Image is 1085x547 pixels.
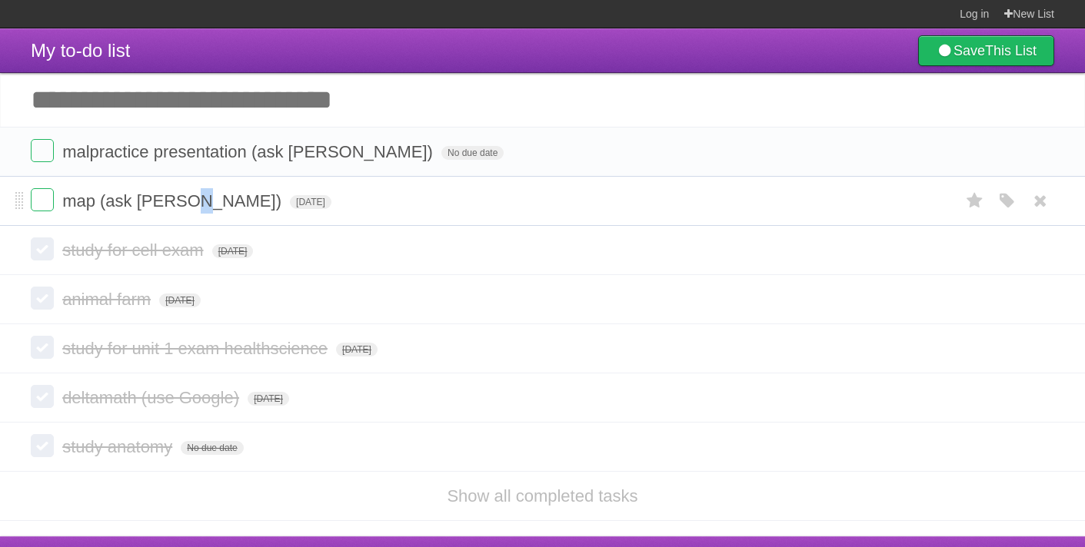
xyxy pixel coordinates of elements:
[212,244,254,258] span: [DATE]
[31,434,54,457] label: Done
[62,388,243,407] span: deltamath (use Google)
[31,385,54,408] label: Done
[248,392,289,406] span: [DATE]
[62,339,331,358] span: study for unit 1 exam healthscience
[62,191,285,211] span: map (ask [PERSON_NAME])
[447,486,637,506] a: Show all completed tasks
[960,188,990,214] label: Star task
[31,287,54,310] label: Done
[62,437,176,456] span: study anatomy
[336,343,378,356] span: [DATE]
[290,195,331,209] span: [DATE]
[31,336,54,359] label: Done
[31,237,54,260] label: Done
[62,240,207,260] span: study for cell exam
[31,40,130,61] span: My to-do list
[441,146,504,160] span: No due date
[985,43,1037,58] b: This List
[181,441,243,455] span: No due date
[31,139,54,162] label: Done
[62,142,437,161] span: malpractice presentation (ask [PERSON_NAME])
[62,290,155,309] span: animal farm
[159,293,201,307] span: [DATE]
[918,35,1054,66] a: SaveThis List
[31,188,54,211] label: Done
